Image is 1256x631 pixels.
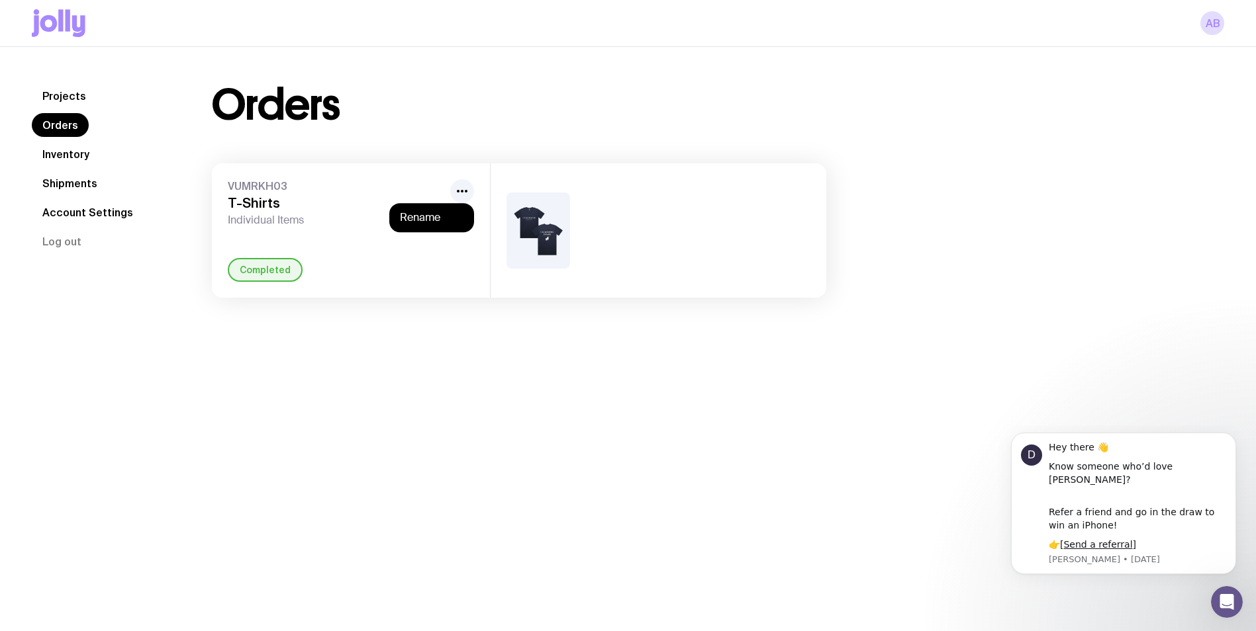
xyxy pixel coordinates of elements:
div: Completed [228,258,303,282]
a: Projects [32,84,97,108]
a: Orders [32,113,89,137]
h1: Orders [212,84,340,126]
a: Inventory [32,142,100,166]
a: Account Settings [32,200,144,224]
span: Individual Items [228,214,445,227]
iframe: Intercom notifications message [991,425,1256,595]
button: Log out [32,230,92,253]
h3: T-Shirts [228,195,445,211]
span: VUMRKH03 [228,179,445,192]
a: Shipments [32,171,108,195]
a: AB [1200,11,1224,35]
iframe: Intercom live chat [1211,586,1243,618]
button: Rename [400,211,463,224]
